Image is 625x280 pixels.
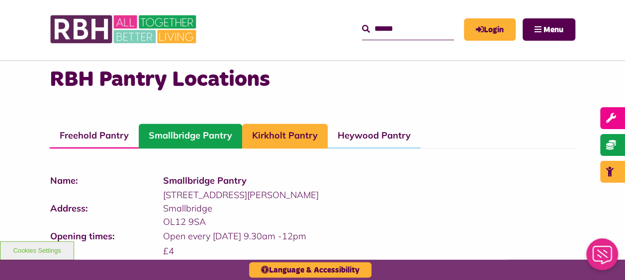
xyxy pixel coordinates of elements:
p: Open every [DATE] 9.30am -12pm [163,229,495,243]
strong: Smallbridge Pantry [163,175,247,186]
input: Search [362,18,454,40]
p: Smallbridge [163,202,495,215]
img: RBH [50,10,199,49]
button: Language & Accessibility [249,262,371,278]
strong: Name: [50,175,78,186]
strong: Opening times: [50,230,114,242]
p: £4 [163,244,495,257]
a: Kirkholt Pantry [242,124,328,148]
span: Menu [543,26,563,34]
h3: RBH Pantry Locations [50,66,575,94]
a: Smallbridge Pantry [139,124,242,148]
p: OL12 9SA [163,215,495,228]
iframe: Netcall Web Assistant for live chat [580,235,625,280]
p: [STREET_ADDRESS][PERSON_NAME] [163,188,495,202]
a: Freehold Pantry [50,124,139,148]
button: Navigation [523,18,575,41]
a: MyRBH [464,18,516,41]
strong: Address: [50,203,88,214]
a: Heywood Pantry [328,124,421,148]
